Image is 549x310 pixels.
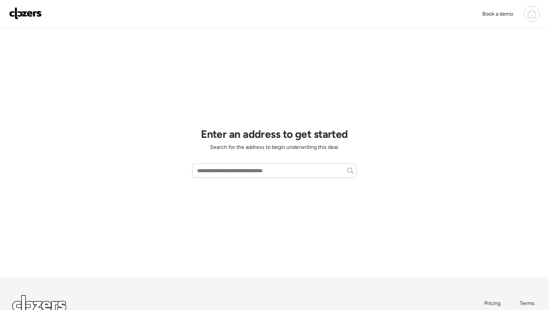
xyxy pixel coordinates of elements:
[520,300,535,307] span: Terms
[520,300,537,307] a: Terms
[210,144,339,151] span: Search for the address to begin underwriting this deal.
[201,128,348,140] h1: Enter an address to get started
[484,300,501,307] a: Pricing
[484,300,501,307] span: Pricing
[482,11,513,17] span: Book a demo
[9,7,42,19] img: Logo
